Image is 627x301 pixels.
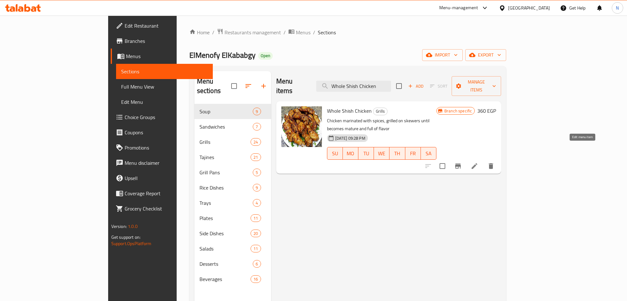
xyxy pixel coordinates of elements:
[296,29,310,36] span: Menus
[330,149,340,158] span: SU
[251,275,261,283] div: items
[333,135,368,141] span: [DATE] 09:28 PM
[125,159,208,167] span: Menu disclaimer
[111,239,152,248] a: Support.OpsPlatform
[227,79,241,93] span: Select all sections
[258,52,273,60] div: Open
[116,79,213,94] a: Full Menu View
[253,184,261,191] div: items
[121,68,208,75] span: Sections
[477,106,496,115] h6: 360 EGP
[121,83,208,90] span: Full Menu View
[392,79,406,93] span: Select section
[251,138,261,146] div: items
[241,78,256,94] span: Sort sections
[450,158,466,174] button: Branch-specific-item
[452,76,501,96] button: Manage items
[194,150,271,165] div: Tajines21
[199,275,251,283] span: Beverages
[316,81,391,92] input: search
[116,64,213,79] a: Sections
[125,174,208,182] span: Upsell
[111,125,213,140] a: Coupons
[125,113,208,121] span: Choice Groups
[327,147,343,160] button: SU
[616,4,619,11] span: N
[194,119,271,134] div: Sandwiches7
[194,104,271,119] div: Soup9
[189,28,506,37] nav: breadcrumb
[111,222,127,231] span: Version:
[439,4,478,12] div: Menu-management
[358,147,374,160] button: TU
[125,144,208,151] span: Promotions
[406,81,426,91] span: Add item
[251,214,261,222] div: items
[327,106,372,116] span: Whole Shish Chicken
[128,222,138,231] span: 1.0.0
[111,201,213,216] a: Grocery Checklist
[251,154,260,160] span: 21
[199,138,251,146] div: Grills
[343,147,358,160] button: MO
[457,78,496,94] span: Manage items
[253,170,260,176] span: 5
[405,147,421,160] button: FR
[258,53,273,58] span: Open
[422,49,463,61] button: import
[251,230,261,237] div: items
[111,110,213,125] a: Choice Groups
[111,171,213,186] a: Upsell
[318,29,336,36] span: Sections
[508,4,550,11] div: [GEOGRAPHIC_DATA]
[194,256,271,271] div: Desserts6
[111,33,213,49] a: Branches
[251,215,260,221] span: 11
[423,149,434,158] span: SA
[442,108,474,114] span: Branch specific
[194,241,271,256] div: Salads11
[111,18,213,33] a: Edit Restaurant
[251,231,260,237] span: 20
[194,134,271,150] div: Grills24
[251,139,260,145] span: 24
[111,186,213,201] a: Coverage Report
[126,52,208,60] span: Menus
[426,81,452,91] span: Select section first
[125,22,208,30] span: Edit Restaurant
[251,245,261,252] div: items
[116,94,213,110] a: Edit Menu
[253,260,261,268] div: items
[199,245,251,252] span: Salads
[194,101,271,289] nav: Menu sections
[327,117,436,133] p: Chicken marinated with spices, grilled on skewers until becomes mature and full of flavor
[251,246,260,252] span: 11
[253,169,261,176] div: items
[111,233,140,241] span: Get support on:
[199,153,251,161] span: Tajines
[199,230,251,237] span: Side Dishes
[125,129,208,136] span: Coupons
[427,51,458,59] span: import
[313,29,315,36] li: /
[376,149,387,158] span: WE
[373,108,387,115] span: Grills
[125,37,208,45] span: Branches
[199,184,253,191] span: Rice Dishes
[199,260,253,268] span: Desserts
[374,147,389,160] button: WE
[199,169,253,176] div: Grill Pans
[253,185,260,191] span: 9
[194,180,271,195] div: Rice Dishes9
[408,149,418,158] span: FR
[276,77,309,96] h2: Menu items
[194,271,271,287] div: Beverages16
[125,205,208,212] span: Grocery Checklist
[253,200,260,206] span: 4
[199,199,253,207] span: Trays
